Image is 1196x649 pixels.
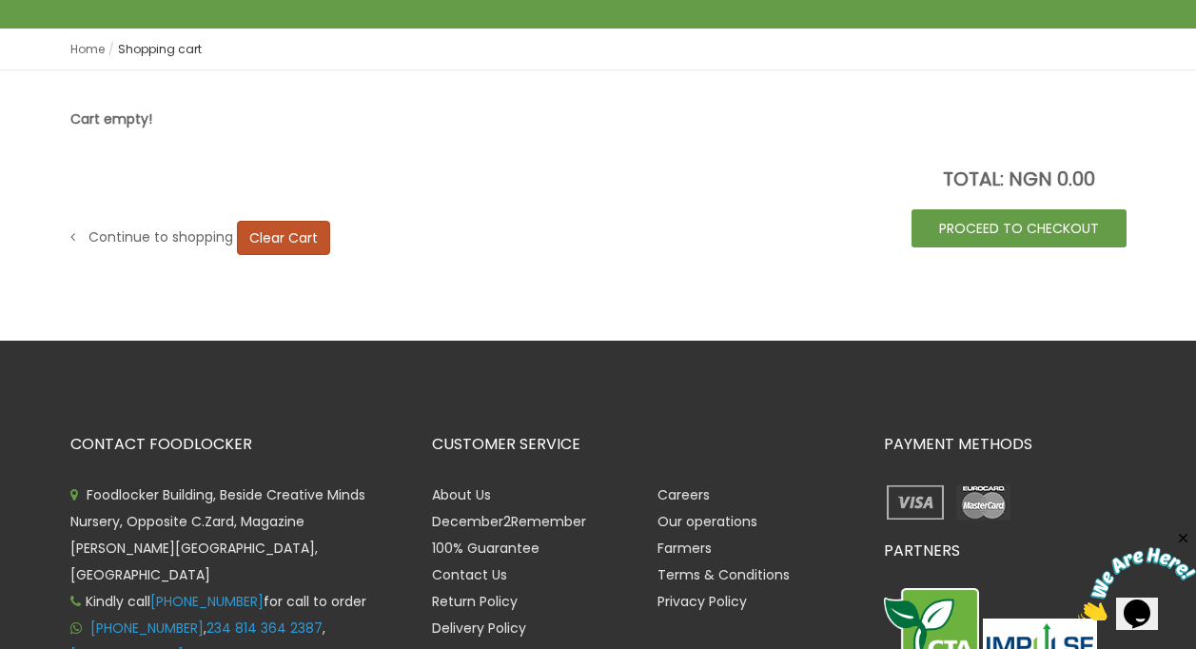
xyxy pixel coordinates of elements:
a: PROCEED TO CHECKOUT [912,209,1127,247]
a: Contact Us [432,565,507,584]
button: All Products [251,40,368,74]
h3: PAYMENT METHODS [884,436,1127,453]
a: Delivery Policy [432,619,526,638]
a: Continue to shopping [70,227,237,246]
a: December2Remember [432,512,586,531]
a: Clear Cart [237,221,330,255]
span: 0 [1007,25,1030,49]
strong: Cart empty! [70,109,152,128]
a: Our operations [657,512,757,531]
a: Careers [657,485,710,504]
a: About Us [432,485,491,504]
a: 234 814 364 2387 [206,619,323,638]
a: [PHONE_NUMBER] [90,619,204,638]
span: Foodlocker Building, Beside Creative Minds Nursery, Opposite C.Zard, Magazine [PERSON_NAME][GEOGR... [70,485,365,584]
span: Kindly call for call to order [70,592,366,611]
a: 100% Guarantee [432,539,539,558]
h3: CONTACT FOODLOCKER [70,436,403,453]
h3: CUSTOMER SERVICE [432,436,855,453]
input: Search our variety of products [366,40,909,74]
img: payment [884,482,948,523]
a: Privacy Policy [657,592,747,611]
h3: PARTNERS [884,542,1127,560]
img: payment [951,482,1015,523]
a: Farmers [657,539,712,558]
a: Return Policy [432,592,518,611]
span: Continue to shopping [88,227,233,246]
a: [PHONE_NUMBER] [150,592,264,611]
p: TOTAL: NGN 0.00 [912,168,1127,190]
a: Terms & Conditions [657,565,790,584]
iframe: chat widget [1078,530,1196,620]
